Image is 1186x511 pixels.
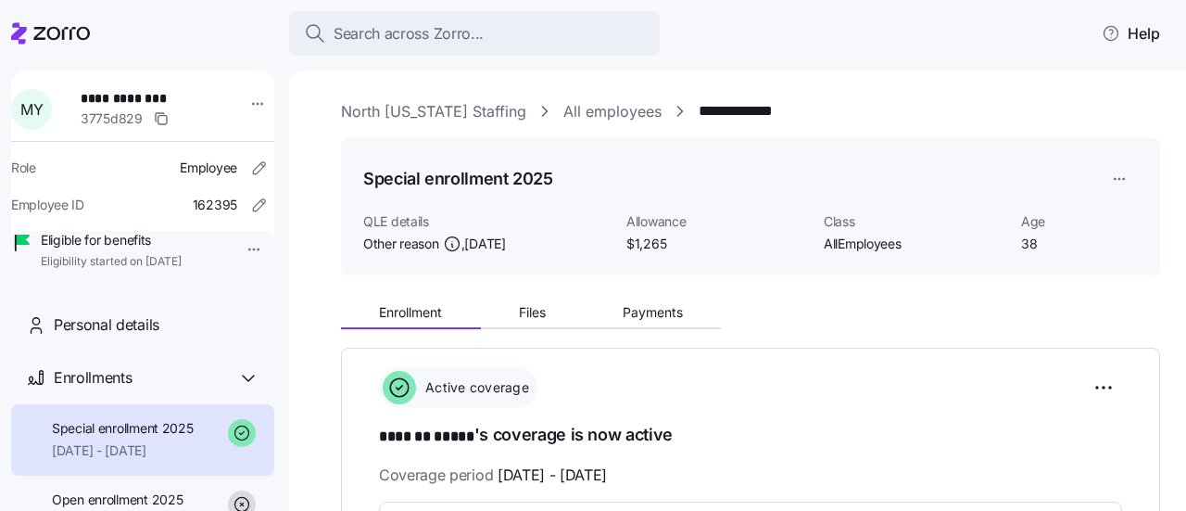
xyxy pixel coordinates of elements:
span: Employee ID [11,196,84,214]
span: Open enrollment 2025 [52,491,183,509]
span: Role [11,159,36,177]
span: [DATE] [464,235,505,253]
span: QLE details [363,212,612,231]
span: Enrollments [54,366,132,390]
span: 38 [1021,235,1138,253]
span: Special enrollment 2025 [52,419,194,438]
span: 3775d829 [81,109,143,128]
span: Coverage period [379,464,607,487]
span: AllEmployees [824,235,1006,253]
span: Allowance [626,212,809,231]
span: [DATE] - [DATE] [52,441,194,460]
a: All employees [563,100,662,123]
span: Class [824,212,1006,231]
span: Enrollment [379,306,442,319]
h1: Special enrollment 2025 [363,167,553,190]
span: M Y [20,102,43,117]
span: Search across Zorro... [334,22,484,45]
span: 162395 [193,196,237,214]
h1: 's coverage is now active [379,423,1122,449]
button: Search across Zorro... [289,11,660,56]
a: North [US_STATE] Staffing [341,100,526,123]
span: Eligibility started on [DATE] [41,254,182,270]
span: Help [1102,22,1160,45]
button: Help [1087,15,1175,52]
span: Age [1021,212,1138,231]
span: Personal details [54,313,159,337]
span: Files [519,306,546,319]
span: Payments [623,306,683,319]
span: Active coverage [420,378,529,397]
span: Other reason , [363,235,506,253]
span: [DATE] - [DATE] [498,464,607,487]
span: $1,265 [626,235,809,253]
span: Eligible for benefits [41,231,182,249]
span: Employee [180,159,237,177]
